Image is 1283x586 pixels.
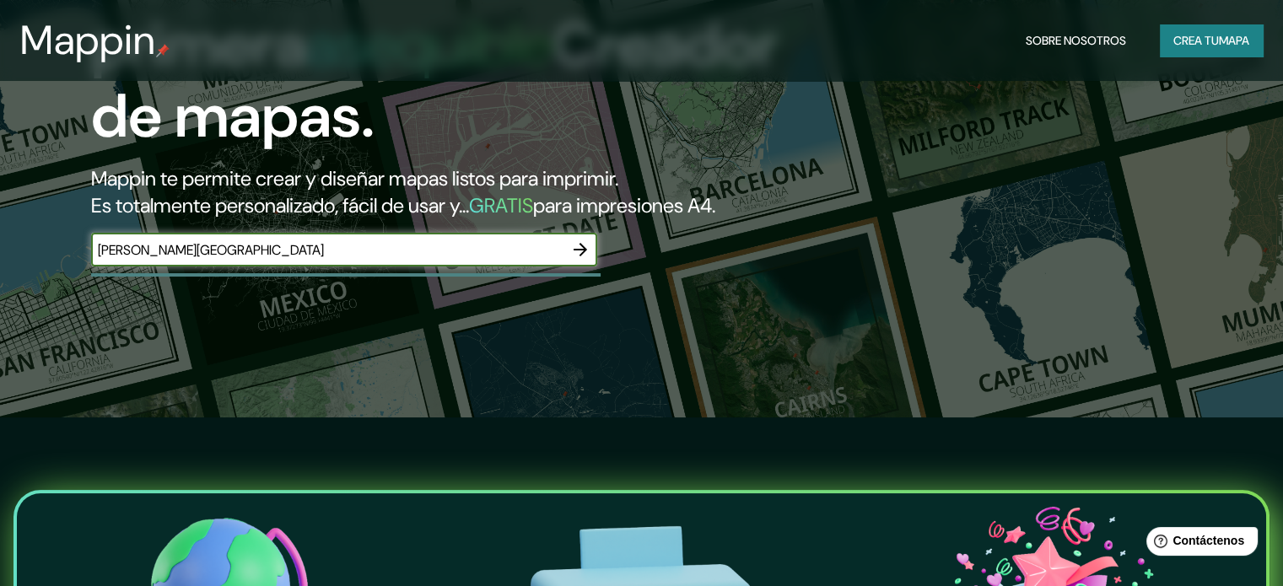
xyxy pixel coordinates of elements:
[1160,24,1263,56] button: Crea tumapa
[20,13,156,67] font: Mappin
[469,192,533,218] font: GRATIS
[91,192,469,218] font: Es totalmente personalizado, fácil de usar y...
[533,192,715,218] font: para impresiones A4.
[91,165,618,191] font: Mappin te permite crear y diseñar mapas listos para imprimir.
[156,44,170,57] img: pin de mapeo
[1173,33,1219,48] font: Crea tu
[1219,33,1249,48] font: mapa
[91,240,563,260] input: Elige tu lugar favorito
[1133,520,1264,567] iframe: Lanzador de widgets de ayuda
[1019,24,1133,56] button: Sobre nosotros
[1026,33,1126,48] font: Sobre nosotros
